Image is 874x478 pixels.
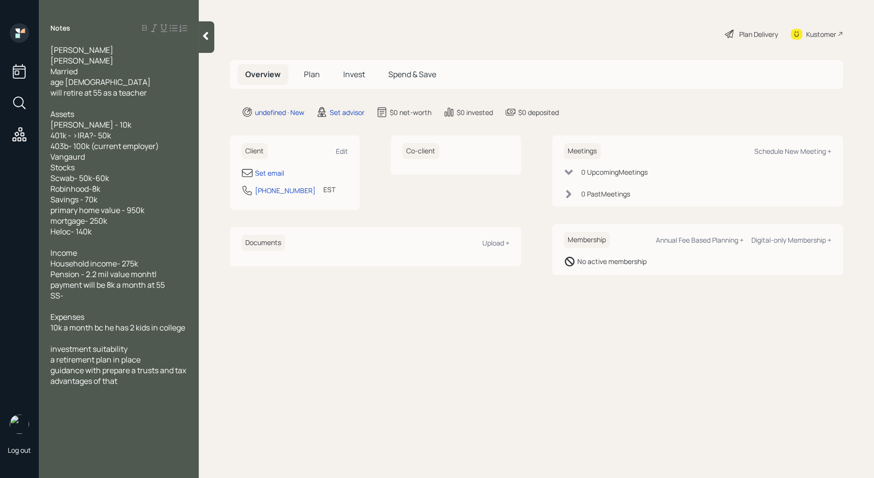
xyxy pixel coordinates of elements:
[577,256,647,266] div: No active membership
[245,69,281,80] span: Overview
[388,69,436,80] span: Spend & Save
[50,45,113,55] span: [PERSON_NAME]
[255,185,316,196] div: [PHONE_NUMBER]
[50,258,138,269] span: Household income- 275k
[50,365,188,386] span: guidance with prepare a trusts and tax advantages of that
[330,107,365,117] div: Set advisor
[50,87,147,98] span: will retire at 55 as a teacher
[50,247,77,258] span: Income
[50,55,113,66] span: [PERSON_NAME]
[336,147,348,156] div: Edit
[564,232,610,248] h6: Membership
[50,269,165,290] span: Pension - 2.2 mil value monhtl payment will be 8k a month at 55
[50,141,160,162] span: 403b- 100k (current employer) Vangaurd
[50,194,97,205] span: Savings - 70k
[50,77,151,87] span: age [DEMOGRAPHIC_DATA]
[50,66,78,77] span: Married
[50,183,100,194] span: Robinhood-8k
[402,143,439,159] h6: Co-client
[255,107,304,117] div: undefined · New
[50,173,109,183] span: Scwab- 50k-60k
[390,107,431,117] div: $0 net-worth
[50,226,92,237] span: Heloc- 140k
[751,235,831,245] div: Digital-only Membership +
[8,445,31,455] div: Log out
[50,162,75,173] span: Stocks
[50,109,74,119] span: Assets
[241,235,285,251] h6: Documents
[50,354,141,365] span: a retirement plan in place
[482,238,509,247] div: Upload +
[457,107,493,117] div: $0 invested
[304,69,320,80] span: Plan
[656,235,744,245] div: Annual Fee Based Planning +
[518,107,559,117] div: $0 deposited
[241,143,268,159] h6: Client
[564,143,601,159] h6: Meetings
[50,215,107,226] span: mortgage- 250k
[10,414,29,434] img: retirable_logo.png
[50,312,84,322] span: Expenses
[50,119,131,130] span: [PERSON_NAME] - 10k
[323,184,335,195] div: EST
[50,344,127,354] span: investment suitability
[739,29,778,39] div: Plan Delivery
[50,290,64,301] span: SS-
[50,205,144,215] span: primary home value - 950k
[50,130,111,141] span: 401k - >IRA?- 50k
[806,29,836,39] div: Kustomer
[50,322,185,333] span: 10k a month bc he has 2 kids in college
[581,189,630,199] div: 0 Past Meeting s
[343,69,365,80] span: Invest
[581,167,648,177] div: 0 Upcoming Meeting s
[255,168,284,178] div: Set email
[754,147,831,156] div: Schedule New Meeting +
[50,23,70,33] label: Notes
